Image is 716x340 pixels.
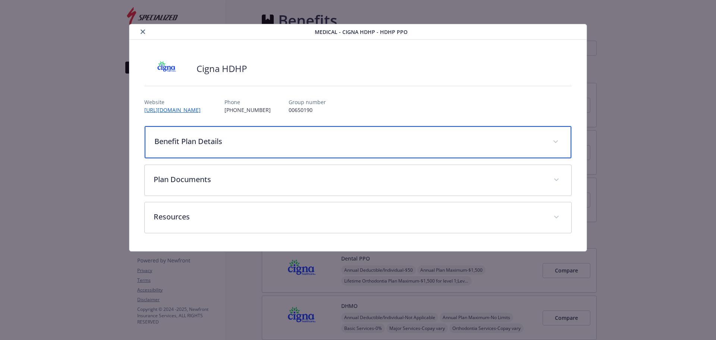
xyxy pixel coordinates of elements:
[138,27,147,36] button: close
[154,211,545,222] p: Resources
[144,57,189,80] img: CIGNA
[144,106,207,113] a: [URL][DOMAIN_NAME]
[289,98,326,106] p: Group number
[154,136,544,147] p: Benefit Plan Details
[145,126,572,158] div: Benefit Plan Details
[145,165,572,196] div: Plan Documents
[197,62,247,75] h2: Cigna HDHP
[145,202,572,233] div: Resources
[289,106,326,114] p: 00650190
[144,98,207,106] p: Website
[224,106,271,114] p: [PHONE_NUMBER]
[154,174,545,185] p: Plan Documents
[224,98,271,106] p: Phone
[315,28,408,36] span: Medical - Cigna HDHP - HDHP PPO
[72,24,644,252] div: details for plan Medical - Cigna HDHP - HDHP PPO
